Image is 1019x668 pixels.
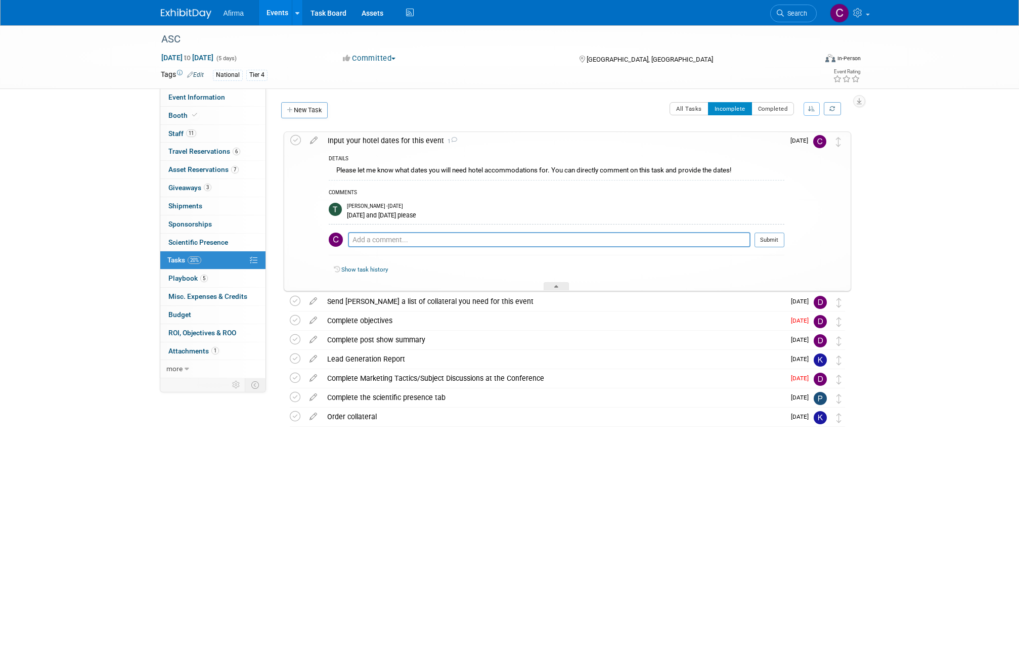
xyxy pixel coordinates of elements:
[304,354,322,364] a: edit
[160,215,265,233] a: Sponsorships
[814,411,827,424] img: Keirsten Davis
[347,203,403,210] span: [PERSON_NAME] - [DATE]
[168,310,191,319] span: Budget
[304,412,322,421] a: edit
[168,165,239,173] span: Asset Reservations
[183,54,192,62] span: to
[160,288,265,305] a: Misc. Expenses & Credits
[814,334,827,347] img: Drew Smalley
[228,378,245,391] td: Personalize Event Tab Strip
[168,93,225,101] span: Event Information
[790,137,813,144] span: [DATE]
[784,10,807,17] span: Search
[836,413,841,423] i: Move task
[160,88,265,106] a: Event Information
[168,238,228,246] span: Scientific Presence
[160,270,265,287] a: Playbook5
[231,166,239,173] span: 7
[329,233,343,247] img: Corey Geurink
[168,220,212,228] span: Sponsorships
[168,111,199,119] span: Booth
[204,184,211,191] span: 3
[836,336,841,346] i: Move task
[200,275,208,282] span: 5
[836,375,841,384] i: Move task
[341,266,388,273] a: Show task history
[186,129,196,137] span: 11
[322,293,785,310] div: Send [PERSON_NAME] a list of collateral you need for this event
[160,161,265,179] a: Asset Reservations7
[836,317,841,327] i: Move task
[168,202,202,210] span: Shipments
[160,197,265,215] a: Shipments
[791,413,814,420] span: [DATE]
[160,360,265,378] a: more
[322,312,785,329] div: Complete objectives
[160,125,265,143] a: Staff11
[304,374,322,383] a: edit
[814,373,827,386] img: Drew Smalley
[305,136,323,145] a: edit
[833,69,860,74] div: Event Rating
[188,256,201,264] span: 20%
[836,355,841,365] i: Move task
[824,102,841,115] a: Refresh
[168,274,208,282] span: Playbook
[791,298,814,305] span: [DATE]
[322,331,785,348] div: Complete post show summary
[329,188,784,199] div: COMMENTS
[322,408,785,425] div: Order collateral
[755,233,784,248] button: Submit
[215,55,237,62] span: (5 days)
[168,329,236,337] span: ROI, Objectives & ROO
[168,129,196,138] span: Staff
[791,355,814,363] span: [DATE]
[587,56,713,63] span: [GEOGRAPHIC_DATA], [GEOGRAPHIC_DATA]
[813,135,826,148] img: Corey Geurink
[757,53,861,68] div: Event Format
[167,256,201,264] span: Tasks
[323,132,784,149] div: Input your hotel dates for this event
[233,148,240,155] span: 6
[836,298,841,307] i: Move task
[329,164,784,180] div: Please let me know what dates you will need hotel accommodations for. You can directly comment on...
[304,297,322,306] a: edit
[791,336,814,343] span: [DATE]
[160,143,265,160] a: Travel Reservations6
[281,102,328,118] a: New Task
[245,378,265,391] td: Toggle Event Tabs
[322,389,785,406] div: Complete the scientific presence tab
[224,9,244,17] span: Afirma
[814,353,827,367] img: Keirsten Davis
[161,69,204,81] td: Tags
[160,234,265,251] a: Scientific Presence
[168,184,211,192] span: Giveaways
[791,317,814,324] span: [DATE]
[322,350,785,368] div: Lead Generation Report
[161,53,214,62] span: [DATE] [DATE]
[814,315,827,328] img: Drew Smalley
[836,137,841,147] i: Move task
[160,324,265,342] a: ROI, Objectives & ROO
[814,392,827,405] img: Praveen Kaushik
[213,70,243,80] div: National
[791,394,814,401] span: [DATE]
[158,30,802,49] div: ASC
[836,394,841,404] i: Move task
[168,347,219,355] span: Attachments
[329,203,342,216] img: Taryn Lambrechts
[160,179,265,197] a: Giveaways3
[160,306,265,324] a: Budget
[708,102,752,115] button: Incomplete
[347,210,784,219] div: [DATE] and [DATE] please
[161,9,211,19] img: ExhibitDay
[166,365,183,373] span: more
[837,55,861,62] div: In-Person
[329,155,784,164] div: DETAILS
[830,4,849,23] img: Corey Geurink
[304,335,322,344] a: edit
[192,112,197,118] i: Booth reservation complete
[770,5,817,22] a: Search
[246,70,268,80] div: Tier 4
[670,102,708,115] button: All Tasks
